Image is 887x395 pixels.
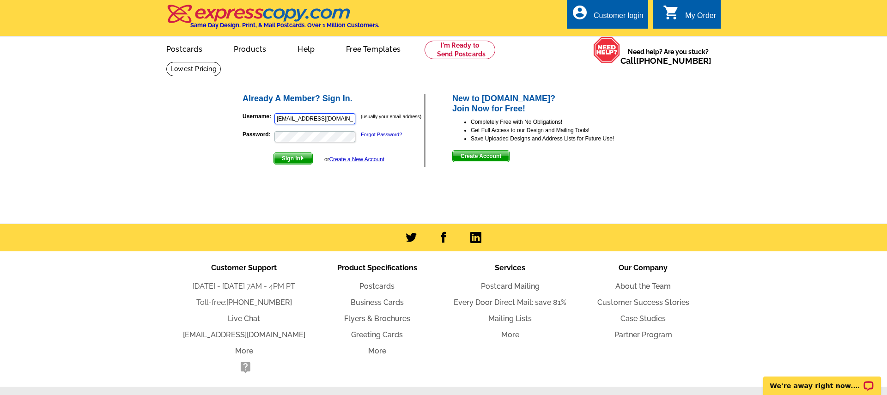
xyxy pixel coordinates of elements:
span: Sign In [274,153,312,164]
li: [DATE] - [DATE] 7AM - 4PM PT [177,281,310,292]
a: Mailing Lists [488,314,532,323]
a: Postcards [152,37,217,59]
li: Save Uploaded Designs and Address Lists for Future Use! [471,134,646,143]
span: Customer Support [211,263,277,272]
span: Services [495,263,525,272]
button: Sign In [273,152,313,164]
a: Live Chat [228,314,260,323]
a: About the Team [615,282,671,291]
a: shopping_cart My Order [663,10,716,22]
a: More [501,330,519,339]
a: Every Door Direct Mail: save 81% [454,298,566,307]
span: Our Company [619,263,668,272]
a: Partner Program [614,330,672,339]
a: More [235,346,253,355]
div: or [324,155,384,164]
li: Completely Free with No Obligations! [471,118,646,126]
a: More [368,346,386,355]
li: Get Full Access to our Design and Mailing Tools! [471,126,646,134]
a: Customer Success Stories [597,298,689,307]
a: Flyers & Brochures [344,314,410,323]
li: Toll-free: [177,297,310,308]
iframe: LiveChat chat widget [757,366,887,395]
a: [PHONE_NUMBER] [636,56,711,66]
a: Postcard Mailing [481,282,540,291]
a: [PHONE_NUMBER] [226,298,292,307]
a: Products [219,37,281,59]
span: Call [620,56,711,66]
a: Greeting Cards [351,330,403,339]
span: Need help? Are you stuck? [620,47,716,66]
a: Free Templates [331,37,415,59]
div: My Order [685,12,716,24]
a: Help [283,37,329,59]
a: Forgot Password? [361,132,402,137]
a: account_circle Customer login [571,10,644,22]
h4: Same Day Design, Print, & Mail Postcards. Over 1 Million Customers. [190,22,379,29]
div: Customer login [594,12,644,24]
a: Same Day Design, Print, & Mail Postcards. Over 1 Million Customers. [166,11,379,29]
a: Create a New Account [329,156,384,163]
button: Create Account [452,150,510,162]
a: Case Studies [620,314,666,323]
img: button-next-arrow-white.png [300,156,304,160]
a: [EMAIL_ADDRESS][DOMAIN_NAME] [183,330,305,339]
i: account_circle [571,4,588,21]
small: (usually your email address) [361,114,421,119]
span: Product Specifications [337,263,417,272]
img: help [593,36,620,63]
label: Username: [243,112,273,121]
label: Password: [243,130,273,139]
h2: Already A Member? Sign In. [243,94,424,104]
span: Create Account [453,151,509,162]
a: Business Cards [351,298,404,307]
i: shopping_cart [663,4,680,21]
h2: New to [DOMAIN_NAME]? Join Now for Free! [452,94,646,114]
a: Postcards [359,282,395,291]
